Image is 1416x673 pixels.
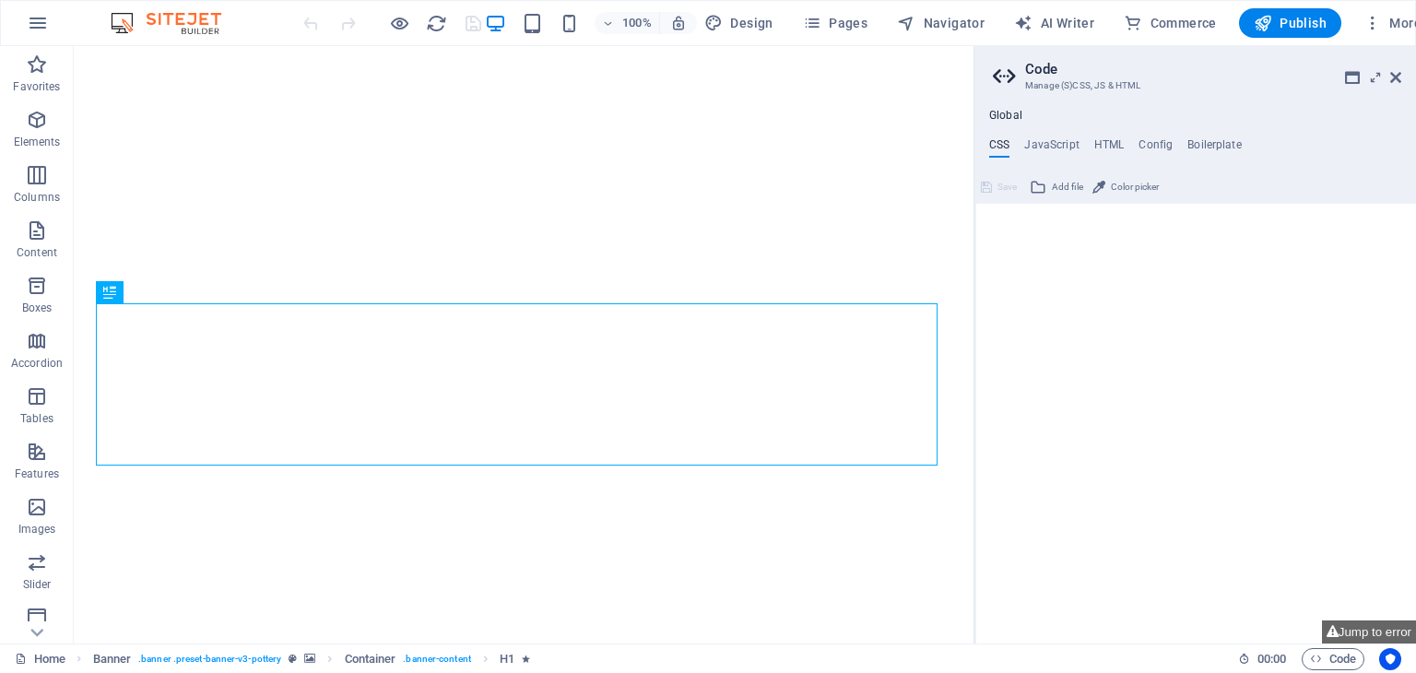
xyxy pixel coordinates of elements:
[697,8,781,38] button: Design
[989,109,1022,124] h4: Global
[15,466,59,481] p: Features
[704,14,773,32] span: Design
[1124,14,1217,32] span: Commerce
[1024,138,1079,159] h4: JavaScript
[93,648,531,670] nav: breadcrumb
[345,648,396,670] span: Click to select. Double-click to edit
[425,12,447,34] button: reload
[1257,648,1286,670] span: 00 00
[1187,138,1242,159] h4: Boilerplate
[22,301,53,315] p: Boxes
[1116,8,1224,38] button: Commerce
[23,577,52,592] p: Slider
[670,15,687,31] i: On resize automatically adjust zoom level to fit chosen device.
[289,654,297,664] i: This element is a customizable preset
[403,648,470,670] span: . banner-content
[20,411,53,426] p: Tables
[1139,138,1173,159] h4: Config
[1052,176,1083,198] span: Add file
[1007,8,1102,38] button: AI Writer
[890,8,992,38] button: Navigator
[1111,176,1159,198] span: Color picker
[1025,77,1364,94] h3: Manage (S)CSS, JS & HTML
[989,138,1009,159] h4: CSS
[1238,648,1287,670] h6: Session time
[106,12,244,34] img: Editor Logo
[897,14,985,32] span: Navigator
[1254,14,1327,32] span: Publish
[697,8,781,38] div: Design (Ctrl+Alt+Y)
[15,648,65,670] a: Click to cancel selection. Double-click to open Pages
[1094,138,1125,159] h4: HTML
[93,648,132,670] span: Click to select. Double-click to edit
[1379,648,1401,670] button: Usercentrics
[138,648,281,670] span: . banner .preset-banner-v3-pottery
[1302,648,1364,670] button: Code
[18,522,56,537] p: Images
[803,14,867,32] span: Pages
[1090,176,1162,198] button: Color picker
[13,79,60,94] p: Favorites
[622,12,652,34] h6: 100%
[1310,648,1356,670] span: Code
[426,13,447,34] i: Reload page
[522,654,530,664] i: Element contains an animation
[500,648,514,670] span: Click to select. Double-click to edit
[304,654,315,664] i: This element contains a background
[17,245,57,260] p: Content
[796,8,875,38] button: Pages
[1025,61,1401,77] h2: Code
[1014,14,1094,32] span: AI Writer
[1270,652,1273,666] span: :
[14,190,60,205] p: Columns
[388,12,410,34] button: Click here to leave preview mode and continue editing
[1239,8,1341,38] button: Publish
[1027,176,1086,198] button: Add file
[1322,620,1416,643] button: Jump to error
[595,12,660,34] button: 100%
[11,356,63,371] p: Accordion
[14,135,61,149] p: Elements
